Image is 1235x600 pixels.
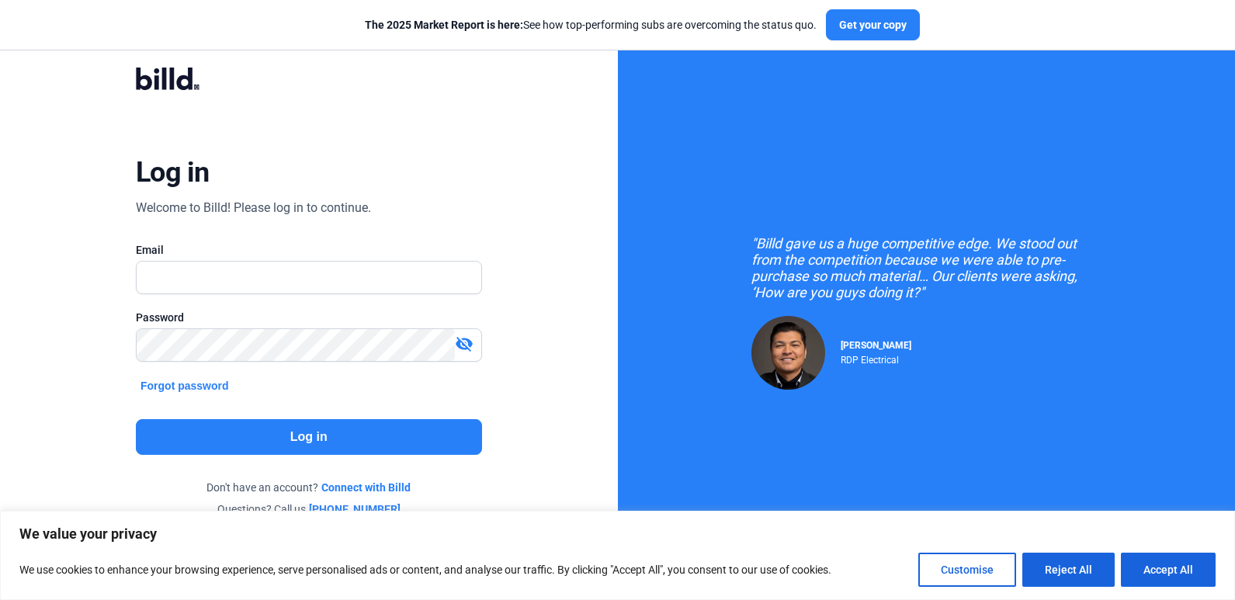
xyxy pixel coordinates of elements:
[136,242,482,258] div: Email
[136,310,482,325] div: Password
[751,316,825,390] img: Raul Pacheco
[841,351,911,366] div: RDP Electrical
[136,377,234,394] button: Forgot password
[321,480,411,495] a: Connect with Billd
[365,19,523,31] span: The 2025 Market Report is here:
[826,9,920,40] button: Get your copy
[136,199,371,217] div: Welcome to Billd! Please log in to continue.
[309,501,401,517] a: [PHONE_NUMBER]
[1022,553,1115,587] button: Reject All
[455,335,474,353] mat-icon: visibility_off
[19,560,831,579] p: We use cookies to enhance your browsing experience, serve personalised ads or content, and analys...
[365,17,817,33] div: See how top-performing subs are overcoming the status quo.
[136,419,482,455] button: Log in
[918,553,1016,587] button: Customise
[136,155,210,189] div: Log in
[19,525,1216,543] p: We value your privacy
[841,340,911,351] span: [PERSON_NAME]
[136,501,482,517] div: Questions? Call us
[1121,553,1216,587] button: Accept All
[136,480,482,495] div: Don't have an account?
[751,235,1101,300] div: "Billd gave us a huge competitive edge. We stood out from the competition because we were able to...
